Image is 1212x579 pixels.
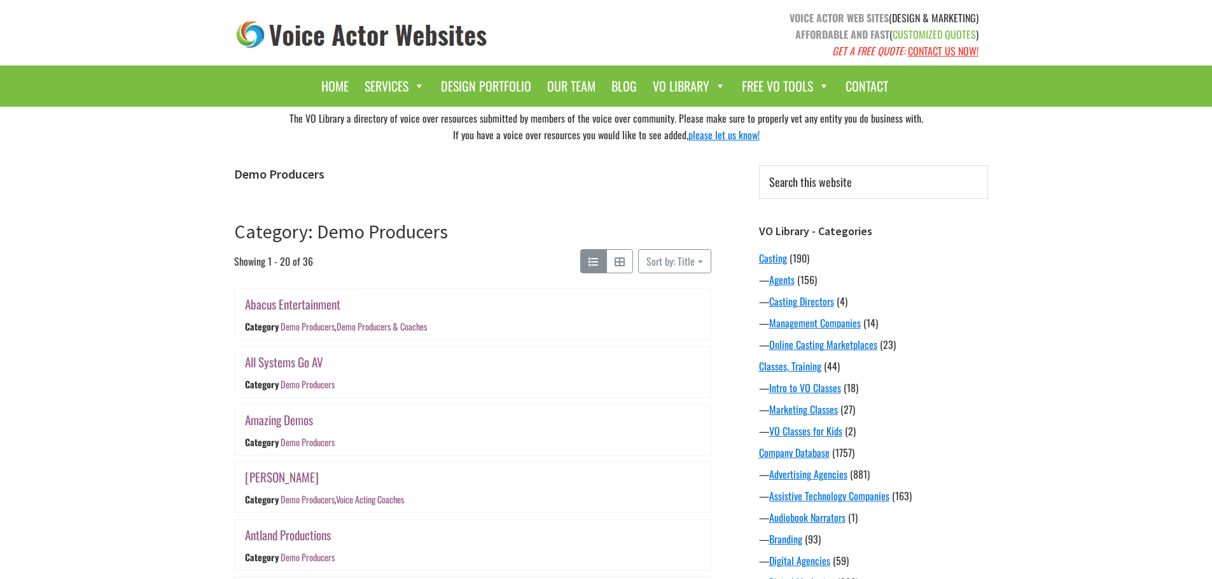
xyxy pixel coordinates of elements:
span: (14) [863,315,878,330]
span: Showing 1 - 20 of 36 [234,249,313,273]
a: please let us know! [688,127,760,142]
div: Category [245,435,279,449]
button: Sort by: Title [638,249,711,273]
div: , [280,493,403,506]
a: VO Library [646,72,732,100]
a: Demo Producers [280,320,334,334]
em: GET A FREE QUOTE: [832,43,905,58]
a: Category: Demo Producers [234,219,448,243]
a: Casting Directors [769,294,834,309]
a: CONTACT US NOW! [908,43,979,58]
img: voice_actor_websites_logo [234,18,490,51]
div: — [759,467,988,482]
a: Antland Productions [245,526,331,544]
h1: Demo Producers [234,167,711,182]
a: All Systems Go AV [245,353,323,371]
h3: VO Library - Categories [759,224,988,238]
div: Category [245,320,279,334]
a: Voice Acting Coaches [335,493,403,506]
a: Advertising Agencies [769,467,847,482]
div: — [759,423,988,439]
a: Our Team [541,72,602,100]
a: Demo Producers & Coaches [336,320,426,334]
a: Audiobook Narrators [769,510,846,525]
a: Amazing Demos [245,411,313,429]
a: [PERSON_NAME] [245,468,319,486]
a: Demo Producers [280,550,334,564]
span: (190) [790,250,809,266]
a: Digital Agencies [769,553,830,568]
a: Management Companies [769,315,861,330]
a: Agents [769,272,795,287]
input: Search this website [759,165,988,199]
a: Intro to VO Classes [769,380,841,395]
a: Online Casting Marketplaces [769,337,877,352]
div: — [759,553,988,568]
a: Abacus Entertainment [245,295,340,313]
a: Demo Producers [280,435,334,449]
a: Classes, Training [759,358,821,374]
span: (156) [797,272,817,287]
div: — [759,380,988,395]
span: (27) [840,402,855,417]
a: Branding [769,531,802,547]
a: Marketing Classes [769,402,838,417]
a: VO Classes for Kids [769,423,842,439]
a: Demo Producers [280,493,334,506]
a: Company Database [759,445,830,460]
a: Services [358,72,431,100]
a: Casting [759,250,787,266]
div: — [759,337,988,352]
span: (93) [805,531,821,547]
a: Free VO Tools [735,72,836,100]
span: (1757) [832,445,854,460]
span: (4) [837,294,847,309]
span: (881) [850,467,870,482]
div: — [759,294,988,309]
span: (18) [844,380,858,395]
a: Demo Producers [280,378,334,391]
span: (44) [824,358,840,374]
span: (59) [833,553,849,568]
p: (DESIGN & MARKETING) ( ) [616,10,979,59]
div: — [759,272,988,287]
div: — [759,531,988,547]
div: — [759,315,988,330]
span: (2) [845,423,856,439]
div: The VO Library a directory of voice over resources submitted by members of the voice over communi... [225,107,988,146]
div: — [759,402,988,417]
span: (1) [848,510,858,525]
div: — [759,510,988,525]
span: (163) [892,488,912,503]
a: Design Portfolio [435,72,538,100]
span: CUSTOMIZED QUOTES [893,27,976,42]
a: Contact [839,72,895,100]
div: Category [245,550,279,564]
div: Category [245,378,279,391]
div: — [759,488,988,503]
a: Blog [605,72,643,100]
a: Assistive Technology Companies [769,488,889,503]
div: , [280,320,426,334]
a: Home [315,72,355,100]
div: Category [245,493,279,506]
strong: AFFORDABLE AND FAST [795,27,889,42]
span: (23) [880,337,896,352]
strong: VOICE ACTOR WEB SITES [790,10,889,25]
